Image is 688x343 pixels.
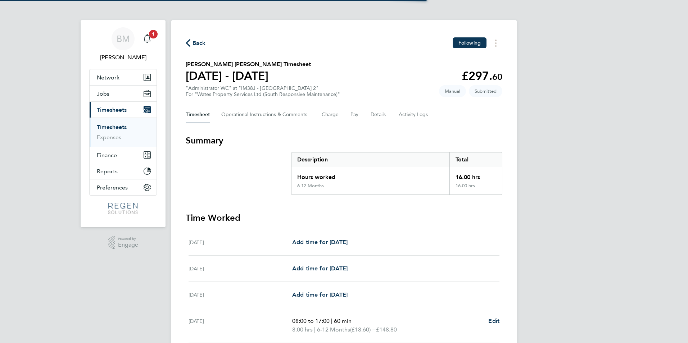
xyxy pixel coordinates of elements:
[97,90,109,97] span: Jobs
[350,106,359,123] button: Pay
[140,27,154,50] a: 1
[97,152,117,159] span: Finance
[186,106,210,123] button: Timesheet
[297,183,324,189] div: 6-12 Months
[118,242,138,248] span: Engage
[292,238,348,247] a: Add time for [DATE]
[189,264,292,273] div: [DATE]
[81,20,166,227] nav: Main navigation
[489,37,502,49] button: Timesheets Menu
[399,106,429,123] button: Activity Logs
[469,85,502,97] span: This timesheet is Submitted.
[376,326,397,333] span: £148.80
[458,40,481,46] span: Following
[97,184,128,191] span: Preferences
[118,236,138,242] span: Powered by
[292,291,348,299] a: Add time for [DATE]
[186,135,502,146] h3: Summary
[108,203,137,214] img: regensolutions-logo-retina.png
[186,85,340,97] div: "Administrator WC" at "IM38J - [GEOGRAPHIC_DATA] 2"
[449,167,502,183] div: 16.00 hrs
[292,239,348,246] span: Add time for [DATE]
[189,317,292,334] div: [DATE]
[97,106,127,113] span: Timesheets
[439,85,466,97] span: This timesheet was manually created.
[186,91,340,97] div: For "Wates Property Services Ltd (South Responsive Maintenance)"
[449,152,502,167] div: Total
[89,27,157,62] a: BM[PERSON_NAME]
[117,34,130,44] span: BM
[186,60,311,69] h2: [PERSON_NAME] [PERSON_NAME] Timesheet
[90,69,157,85] button: Network
[317,325,350,334] span: 6-12 Months
[292,317,330,324] span: 08:00 to 17:00
[462,69,502,83] app-decimal: £297.
[90,118,157,147] div: Timesheets
[314,326,316,333] span: |
[292,291,348,298] span: Add time for [DATE]
[149,30,158,38] span: 1
[89,203,157,214] a: Go to home page
[453,37,486,48] button: Following
[322,106,339,123] button: Charge
[291,167,449,183] div: Hours worked
[90,163,157,179] button: Reports
[488,317,499,324] span: Edit
[488,317,499,325] a: Edit
[334,317,352,324] span: 60 min
[371,106,387,123] button: Details
[492,72,502,82] span: 60
[189,238,292,247] div: [DATE]
[97,168,118,175] span: Reports
[292,326,313,333] span: 8.00 hrs
[186,212,502,224] h3: Time Worked
[189,291,292,299] div: [DATE]
[292,265,348,272] span: Add time for [DATE]
[90,86,157,101] button: Jobs
[186,38,206,47] button: Back
[108,236,139,250] a: Powered byEngage
[331,317,332,324] span: |
[90,179,157,195] button: Preferences
[291,152,502,195] div: Summary
[193,39,206,47] span: Back
[449,183,502,195] div: 16.00 hrs
[350,326,376,333] span: (£18.60) =
[90,102,157,118] button: Timesheets
[291,152,449,167] div: Description
[89,53,157,62] span: Billy Mcnamara
[97,124,127,131] a: Timesheets
[90,147,157,163] button: Finance
[97,134,121,141] a: Expenses
[186,69,311,83] h1: [DATE] - [DATE]
[221,106,310,123] button: Operational Instructions & Comments
[97,74,119,81] span: Network
[292,264,348,273] a: Add time for [DATE]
